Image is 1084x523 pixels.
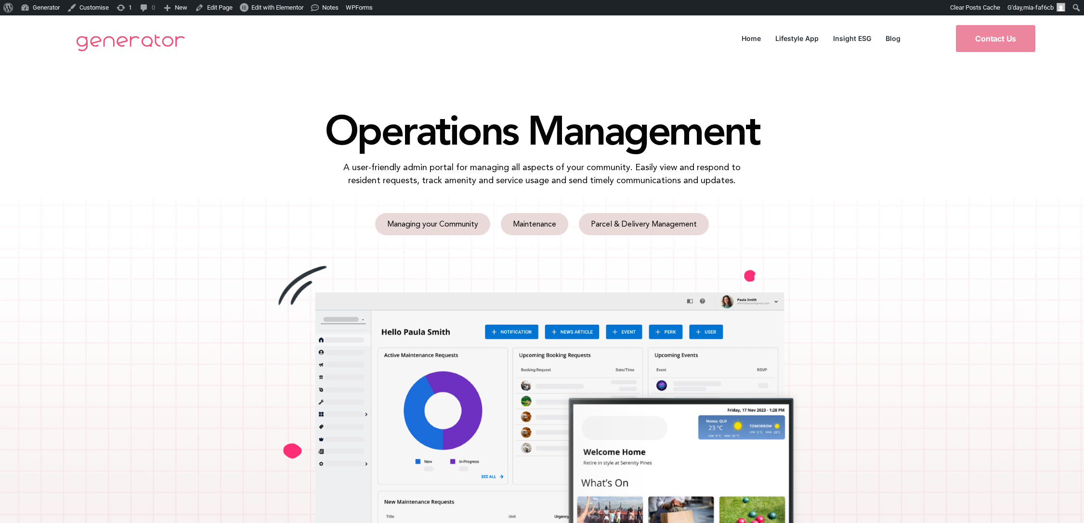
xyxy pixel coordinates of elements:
a: Home [734,32,768,45]
span: mia-faf6cb [1023,4,1054,11]
span: Managing your Community [387,220,478,228]
nav: Menu [734,32,908,45]
span: Edit with Elementor [251,4,303,11]
a: Contact Us [956,25,1035,52]
p: A user-friendly admin portal for managing all aspects of your community. Easily view and respond ... [336,161,748,187]
a: Managing your Community [375,213,490,235]
h1: Operations Management [268,110,817,151]
span: Parcel & Delivery Management [591,220,697,228]
span: Contact Us [975,35,1016,42]
span: Maintenance [513,220,556,228]
a: Maintenance [501,213,568,235]
a: Lifestyle App [768,32,826,45]
a: Insight ESG [826,32,878,45]
a: Blog [878,32,908,45]
a: Parcel & Delivery Management [579,213,709,235]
